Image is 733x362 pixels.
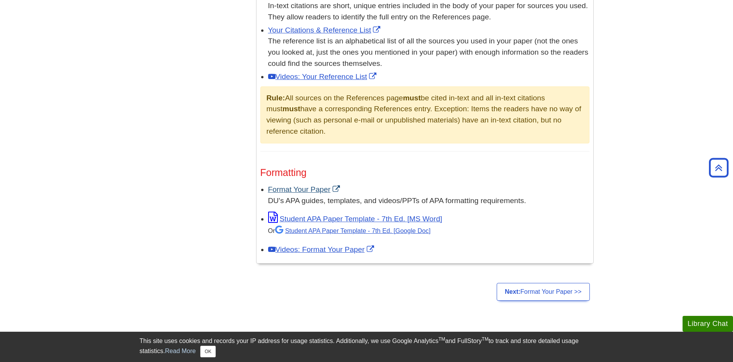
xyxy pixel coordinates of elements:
a: Next:Format Your Paper >> [497,283,589,301]
div: DU's APA guides, templates, and videos/PPTs of APA formatting requirements. [268,195,589,207]
a: Link opens in new window [268,185,342,193]
div: The reference list is an alphabetical list of all the sources you used in your paper (not the one... [268,36,589,69]
a: Link opens in new window [268,215,442,223]
div: In-text citations are short, unique entries included in the body of your paper for sources you us... [268,0,589,23]
strong: Next: [505,288,520,295]
a: Back to Top [706,162,731,173]
a: Link opens in new window [268,26,383,34]
button: Library Chat [683,316,733,332]
a: Link opens in new window [268,245,376,253]
strong: must [403,94,421,102]
div: All sources on the References page be cited in-text and all in-text citations must have a corresp... [260,86,589,143]
a: Link opens in new window [268,72,378,81]
a: Read More [165,348,196,354]
button: Close [200,346,215,357]
small: Or [268,227,431,234]
div: This site uses cookies and records your IP address for usage statistics. Additionally, we use Goo... [140,336,594,357]
h3: Formatting [260,167,589,178]
sup: TM [482,336,489,342]
sup: TM [438,336,445,342]
strong: must [282,105,300,113]
strong: Rule: [267,94,285,102]
a: Student APA Paper Template - 7th Ed. [Google Doc] [275,227,431,234]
